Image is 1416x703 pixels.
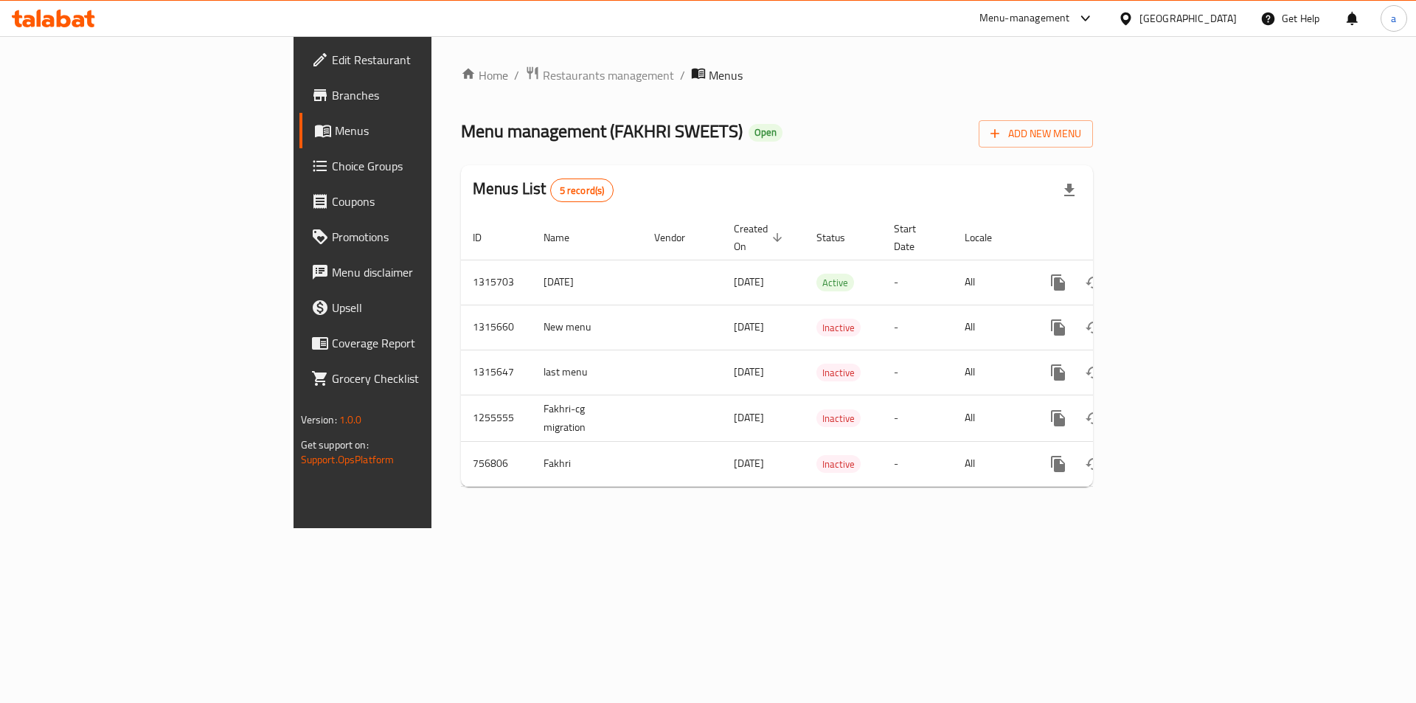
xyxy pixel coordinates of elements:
li: / [680,66,685,84]
span: Locale [965,229,1011,246]
span: Choice Groups [332,157,518,175]
a: Upsell [299,290,530,325]
div: [GEOGRAPHIC_DATA] [1139,10,1237,27]
span: Coverage Report [332,334,518,352]
div: Menu-management [979,10,1070,27]
span: Menu management ( FAKHRI SWEETS ) [461,114,743,148]
div: Inactive [816,409,861,427]
div: Total records count [550,179,614,202]
td: - [882,350,953,395]
td: All [953,441,1029,486]
span: Name [544,229,589,246]
td: All [953,305,1029,350]
button: more [1041,446,1076,482]
span: 1.0.0 [339,410,362,429]
a: Menu disclaimer [299,254,530,290]
a: Support.OpsPlatform [301,450,395,469]
span: Menu disclaimer [332,263,518,281]
span: Active [816,274,854,291]
button: Change Status [1076,446,1111,482]
button: Add New Menu [979,120,1093,148]
button: Change Status [1076,310,1111,345]
a: Grocery Checklist [299,361,530,396]
span: Created On [734,220,787,255]
h2: Menus List [473,178,614,202]
nav: breadcrumb [461,66,1093,85]
div: Inactive [816,455,861,473]
span: Coupons [332,193,518,210]
td: - [882,395,953,441]
td: All [953,260,1029,305]
span: Grocery Checklist [332,370,518,387]
span: Vendor [654,229,704,246]
a: Choice Groups [299,148,530,184]
span: Restaurants management [543,66,674,84]
span: Inactive [816,319,861,336]
button: Change Status [1076,355,1111,390]
td: [DATE] [532,260,642,305]
span: Branches [332,86,518,104]
span: a [1391,10,1396,27]
td: - [882,305,953,350]
td: - [882,441,953,486]
span: [DATE] [734,317,764,336]
span: Promotions [332,228,518,246]
span: Edit Restaurant [332,51,518,69]
td: All [953,350,1029,395]
a: Menus [299,113,530,148]
td: All [953,395,1029,441]
span: [DATE] [734,408,764,427]
button: Change Status [1076,265,1111,300]
a: Coupons [299,184,530,219]
span: Upsell [332,299,518,316]
td: New menu [532,305,642,350]
button: more [1041,310,1076,345]
button: Change Status [1076,401,1111,436]
button: more [1041,355,1076,390]
th: Actions [1029,215,1194,260]
span: Inactive [816,410,861,427]
span: Inactive [816,456,861,473]
td: Fakhri [532,441,642,486]
span: Status [816,229,864,246]
span: [DATE] [734,454,764,473]
span: [DATE] [734,362,764,381]
a: Coverage Report [299,325,530,361]
span: Add New Menu [990,125,1081,143]
td: last menu [532,350,642,395]
a: Restaurants management [525,66,674,85]
button: more [1041,401,1076,436]
a: Branches [299,77,530,113]
span: Get support on: [301,435,369,454]
td: - [882,260,953,305]
a: Edit Restaurant [299,42,530,77]
button: more [1041,265,1076,300]
div: Open [749,124,782,142]
a: Promotions [299,219,530,254]
td: Fakhri-cg migration [532,395,642,441]
table: enhanced table [461,215,1194,487]
div: Export file [1052,173,1087,208]
span: Start Date [894,220,935,255]
span: Menus [709,66,743,84]
span: [DATE] [734,272,764,291]
span: Open [749,126,782,139]
span: Version: [301,410,337,429]
span: 5 record(s) [551,184,614,198]
span: Inactive [816,364,861,381]
span: ID [473,229,501,246]
span: Menus [335,122,518,139]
